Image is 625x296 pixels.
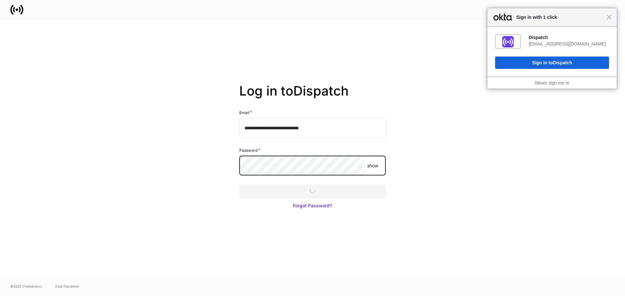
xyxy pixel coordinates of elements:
button: Sign In toDispatch [495,57,609,69]
img: fs01jxrofoggULhDH358 [502,36,514,47]
span: Dispatch [553,60,572,65]
div: Dispatch [529,34,609,40]
div: [EMAIL_ADDRESS][DOMAIN_NAME] [529,41,609,47]
a: Never sign me in [535,80,569,85]
span: Close [607,15,612,19]
span: Sign in with 1 click [513,13,607,21]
